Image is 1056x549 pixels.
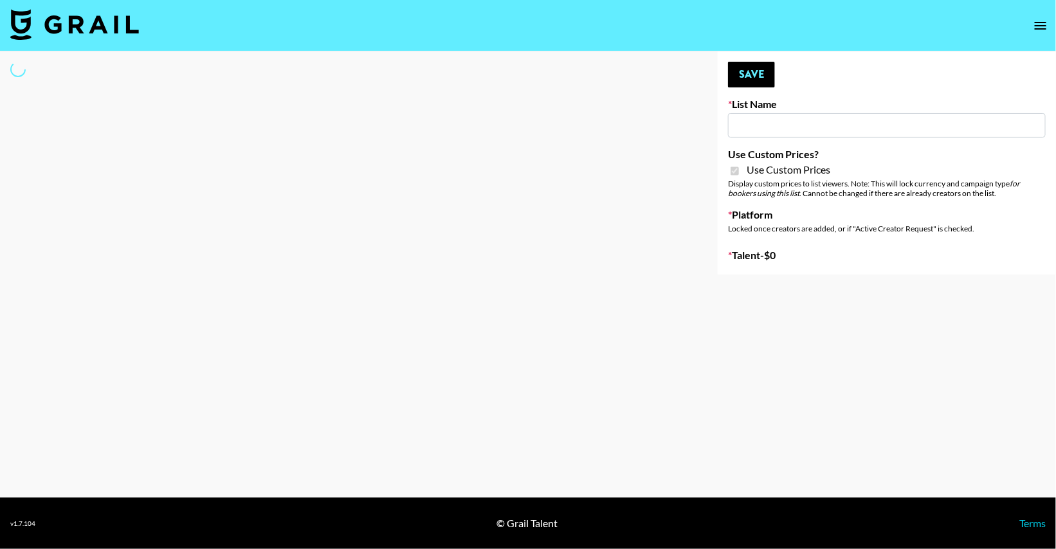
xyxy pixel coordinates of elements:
[728,98,1046,111] label: List Name
[747,163,830,176] span: Use Custom Prices
[10,519,35,528] div: v 1.7.104
[10,9,139,40] img: Grail Talent
[728,179,1020,198] em: for bookers using this list
[728,62,775,87] button: Save
[728,148,1046,161] label: Use Custom Prices?
[497,517,558,530] div: © Grail Talent
[1019,517,1046,529] a: Terms
[728,224,1046,233] div: Locked once creators are added, or if "Active Creator Request" is checked.
[728,249,1046,262] label: Talent - $ 0
[728,208,1046,221] label: Platform
[1028,13,1053,39] button: open drawer
[728,179,1046,198] div: Display custom prices to list viewers. Note: This will lock currency and campaign type . Cannot b...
